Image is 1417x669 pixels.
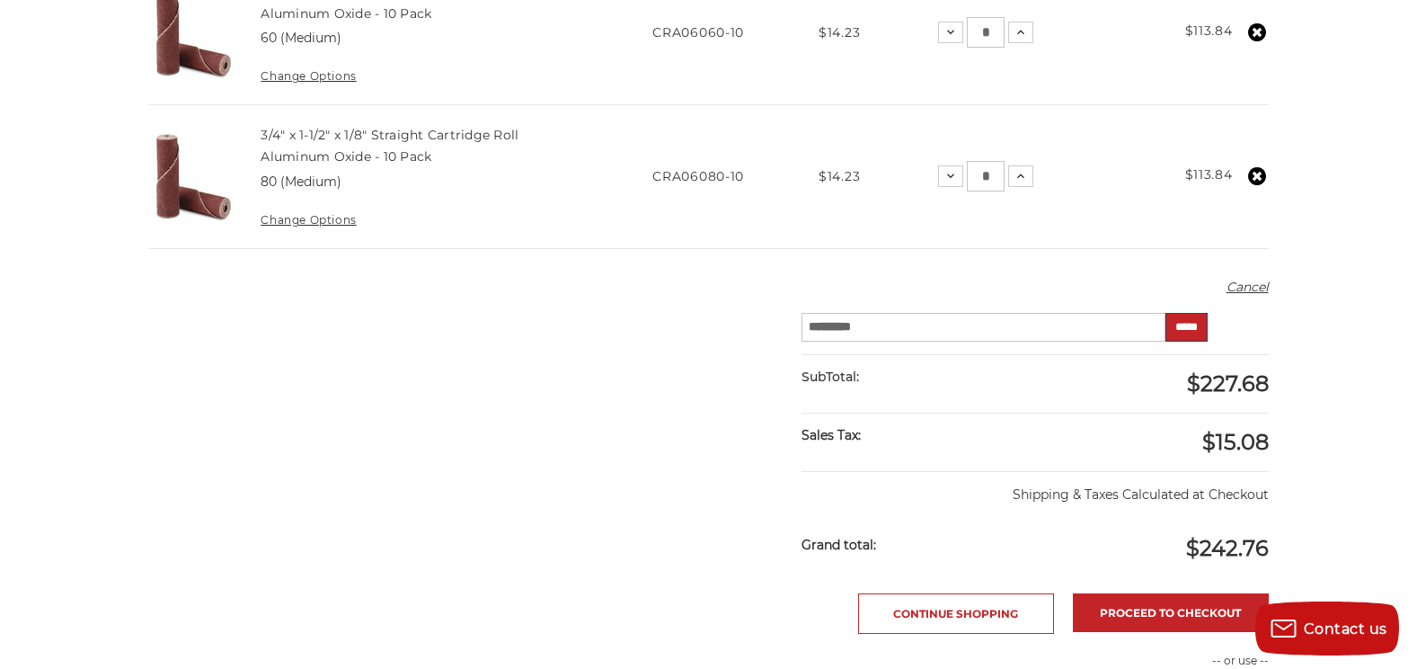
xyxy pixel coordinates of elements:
input: 3/4" x 1-1/2" x 1/8" Straight Cartridge Roll Aluminum Oxide - 10 Pack Quantity: [967,161,1005,192]
a: 3/4" x 1-1/2" x 1/8" Straight Cartridge Roll Aluminum Oxide - 10 Pack [261,127,518,165]
dd: 60 (Medium) [261,29,341,48]
input: 3/4" x 1-1/2" x 1/8" Straight Cartridge Roll Aluminum Oxide - 10 Pack Quantity: [967,17,1005,48]
strong: $113.84 [1185,22,1233,39]
span: $227.68 [1187,370,1269,397]
span: $242.76 [1186,535,1269,561]
span: $14.23 [819,24,860,40]
a: Proceed to checkout [1073,593,1269,632]
a: Continue Shopping [858,593,1054,634]
span: $15.08 [1202,429,1269,455]
a: Change Options [261,69,356,83]
strong: Grand total: [801,537,876,553]
p: -- or use -- [1044,653,1269,669]
dd: 80 (Medium) [261,173,341,192]
p: Shipping & Taxes Calculated at Checkout [801,471,1268,504]
span: $14.23 [819,168,860,184]
button: Cancel [1227,278,1269,297]
strong: $113.84 [1185,166,1233,183]
a: Change Options [261,213,356,227]
span: Contact us [1304,620,1387,638]
div: SubTotal: [801,355,1035,399]
button: Contact us [1255,602,1399,656]
span: CRA06080-10 [652,168,744,184]
img: Cartridge Roll 3/4" x 1-1/2" x 1/8" Straight [149,131,239,221]
span: CRA06060-10 [652,24,744,40]
strong: Sales Tax: [801,427,861,443]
